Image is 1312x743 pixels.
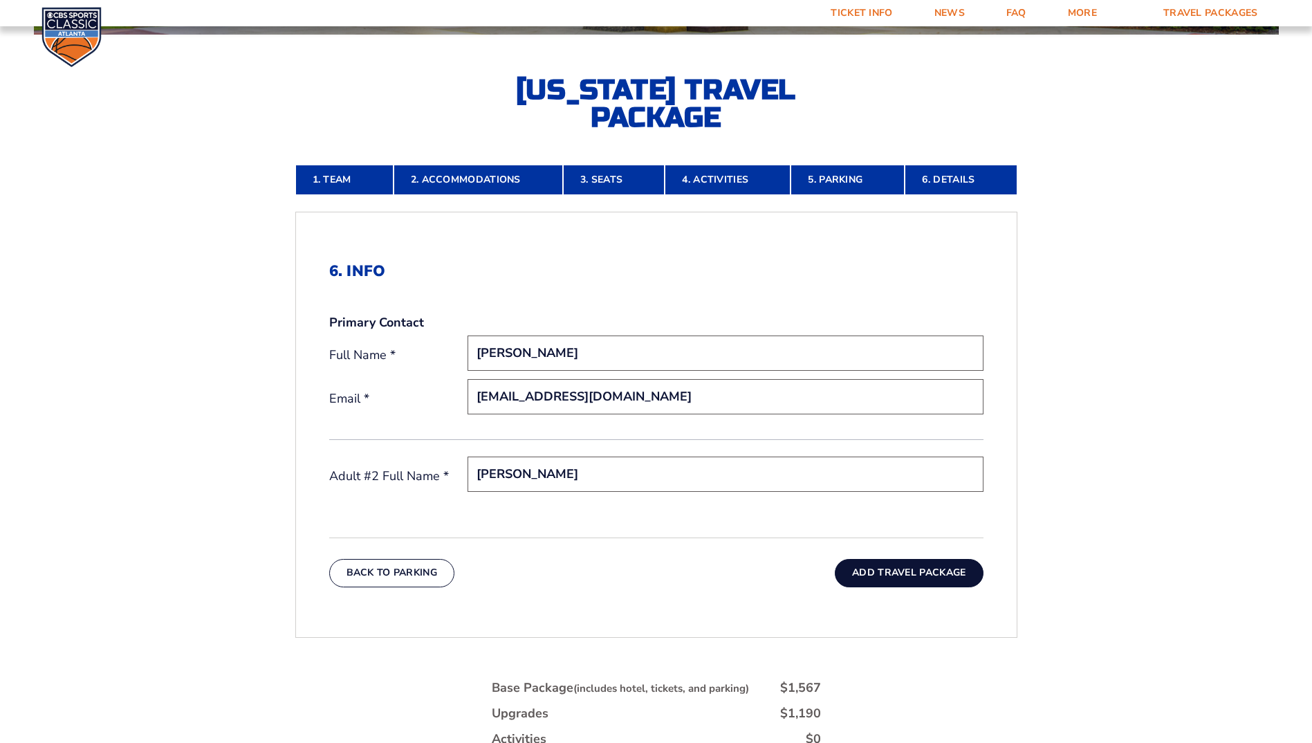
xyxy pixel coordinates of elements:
[329,468,468,485] label: Adult #2 Full Name *
[329,390,468,407] label: Email *
[563,165,665,195] a: 3. Seats
[492,679,749,697] div: Base Package
[329,347,468,364] label: Full Name *
[329,559,455,587] button: Back To Parking
[665,165,791,195] a: 4. Activities
[41,7,102,67] img: CBS Sports Classic
[329,262,983,280] h2: 6. Info
[573,681,749,695] small: (includes hotel, tickets, and parking)
[780,679,821,697] div: $1,567
[329,314,424,331] strong: Primary Contact
[295,165,394,195] a: 1. Team
[504,76,809,131] h2: [US_STATE] Travel Package
[835,559,983,587] button: Add Travel Package
[492,705,548,722] div: Upgrades
[780,705,821,722] div: $1,190
[394,165,563,195] a: 2. Accommodations
[791,165,905,195] a: 5. Parking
